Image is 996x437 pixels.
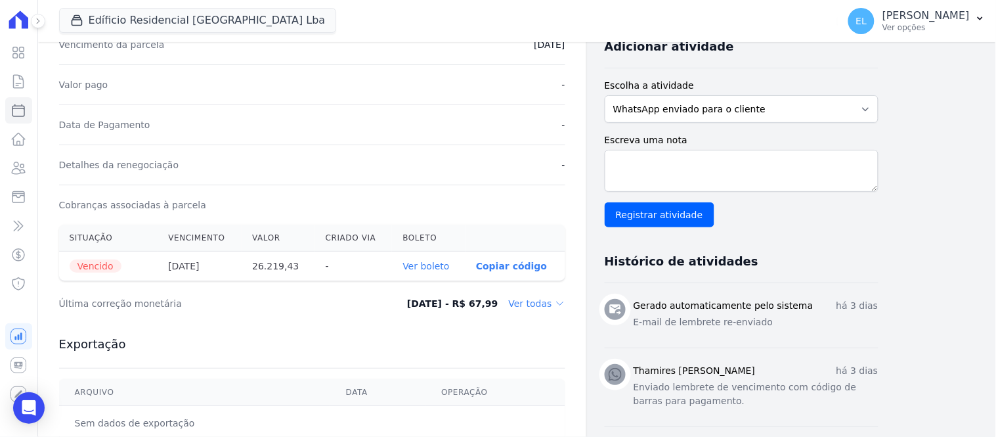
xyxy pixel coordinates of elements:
[242,225,315,252] th: Valor
[59,8,337,33] button: Edíficio Residencial [GEOGRAPHIC_DATA] Lba
[562,118,565,131] dd: -
[242,252,315,281] th: 26.219,43
[605,254,758,269] h3: Histórico de atividades
[70,260,121,273] span: Vencido
[425,379,565,406] th: Operação
[59,78,108,91] dt: Valor pago
[634,299,813,313] h3: Gerado automaticamente pelo sistema
[882,9,970,22] p: [PERSON_NAME]
[605,79,878,93] label: Escolha a atividade
[59,198,206,212] dt: Cobranças associadas à parcela
[315,252,393,281] th: -
[330,379,425,406] th: Data
[392,225,466,252] th: Boleto
[59,225,158,252] th: Situação
[634,364,756,378] h3: Thamires [PERSON_NAME]
[59,118,150,131] dt: Data de Pagamento
[59,158,179,172] dt: Detalhes da renegociação
[605,133,878,147] label: Escreva uma nota
[59,38,165,51] dt: Vencimento da parcela
[836,299,878,313] p: há 3 dias
[634,380,878,408] p: Enviado lembrete de vencimento com código de barras para pagamento.
[836,364,878,378] p: há 3 dias
[59,297,358,310] dt: Última correção monetária
[407,297,498,310] dd: [DATE] - R$ 67,99
[605,202,714,227] input: Registrar atividade
[13,392,45,424] div: Open Intercom Messenger
[562,158,565,172] dd: -
[402,261,449,271] a: Ver boleto
[509,297,565,310] dd: Ver todas
[605,39,734,55] h3: Adicionar atividade
[838,3,996,39] button: EL [PERSON_NAME] Ver opções
[59,336,565,352] h3: Exportação
[634,315,878,329] p: E-mail de lembrete re-enviado
[882,22,970,33] p: Ver opções
[59,379,330,406] th: Arquivo
[158,252,242,281] th: [DATE]
[562,78,565,91] dd: -
[315,225,393,252] th: Criado via
[476,261,547,271] button: Copiar código
[856,16,867,26] span: EL
[158,225,242,252] th: Vencimento
[534,38,565,51] dd: [DATE]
